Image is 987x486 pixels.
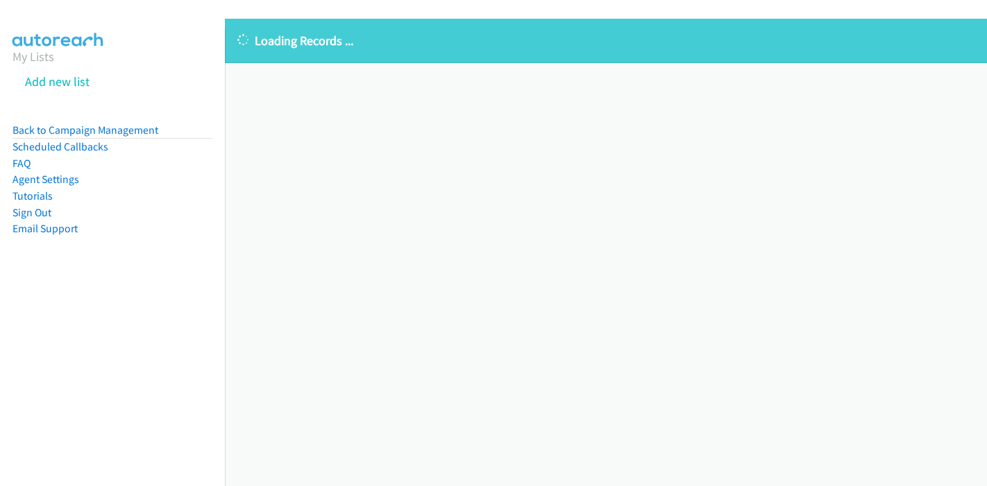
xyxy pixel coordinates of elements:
[12,189,53,202] a: Tutorials
[25,73,90,89] a: Add new list
[12,49,54,64] a: My Lists
[12,157,31,170] a: FAQ
[12,222,78,235] a: Email Support
[237,31,975,50] p: Loading Records ...
[12,173,79,186] a: Agent Settings
[12,140,108,153] a: Scheduled Callbacks
[12,206,51,219] a: Sign Out
[12,123,158,137] a: Back to Campaign Management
